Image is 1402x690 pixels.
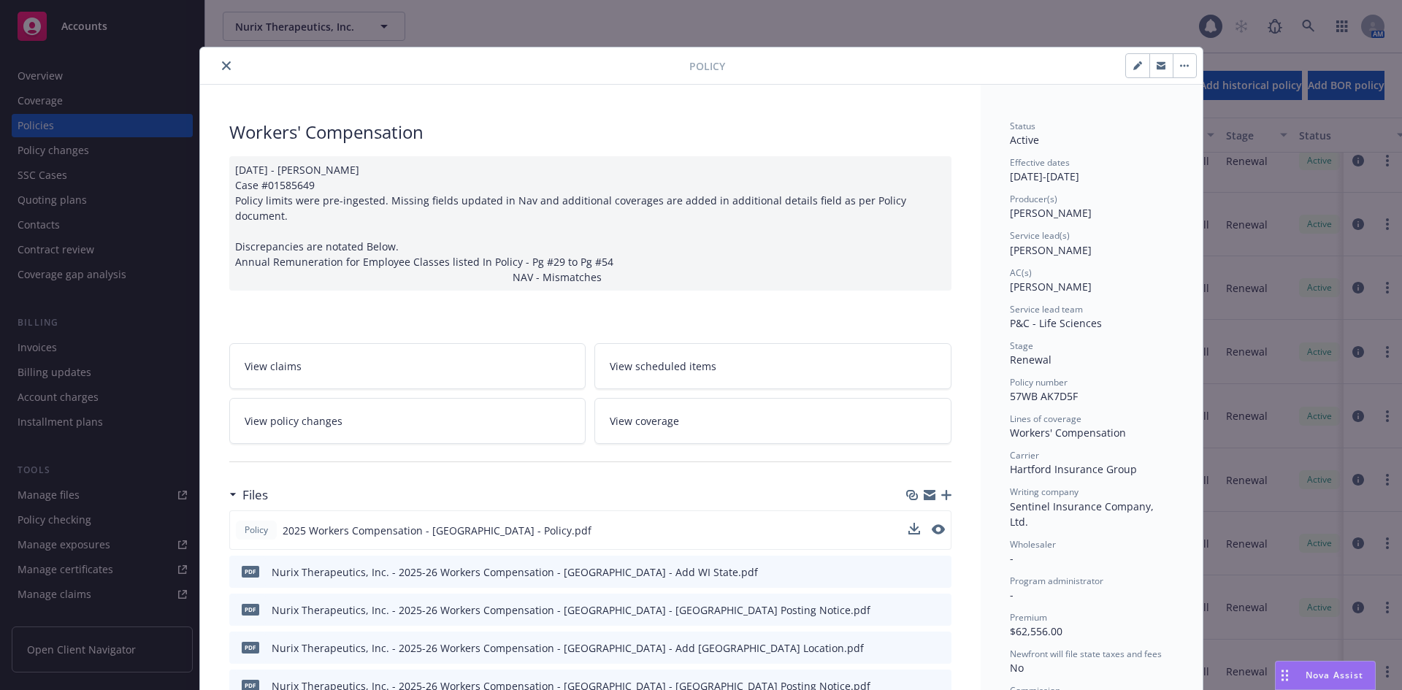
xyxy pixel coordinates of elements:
[909,640,921,656] button: download file
[229,120,951,145] div: Workers' Compensation
[1010,499,1157,529] span: Sentinel Insurance Company, Ltd.
[932,524,945,534] button: preview file
[1010,120,1035,132] span: Status
[1010,133,1039,147] span: Active
[1010,316,1102,330] span: P&C - Life Sciences
[1010,551,1014,565] span: -
[1010,588,1014,602] span: -
[1275,661,1376,690] button: Nova Assist
[1010,486,1079,498] span: Writing company
[272,602,870,618] div: Nurix Therapeutics, Inc. - 2025-26 Workers Compensation - [GEOGRAPHIC_DATA] - [GEOGRAPHIC_DATA] P...
[242,604,259,615] span: pdf
[908,523,920,538] button: download file
[1010,340,1033,352] span: Stage
[1276,662,1294,689] div: Drag to move
[272,640,864,656] div: Nurix Therapeutics, Inc. - 2025-26 Workers Compensation - [GEOGRAPHIC_DATA] - Add [GEOGRAPHIC_DAT...
[1010,243,1092,257] span: [PERSON_NAME]
[229,343,586,389] a: View claims
[1010,303,1083,315] span: Service lead team
[610,359,716,374] span: View scheduled items
[1010,267,1032,279] span: AC(s)
[1010,611,1047,624] span: Premium
[272,564,758,580] div: Nurix Therapeutics, Inc. - 2025-26 Workers Compensation - [GEOGRAPHIC_DATA] - Add WI State.pdf
[594,343,951,389] a: View scheduled items
[1010,156,1173,184] div: [DATE] - [DATE]
[1010,376,1068,388] span: Policy number
[229,398,586,444] a: View policy changes
[1010,229,1070,242] span: Service lead(s)
[1010,193,1057,205] span: Producer(s)
[1010,389,1078,403] span: 57WB AK7D5F
[1010,425,1173,440] div: Workers' Compensation
[1010,575,1103,587] span: Program administrator
[245,359,302,374] span: View claims
[1010,648,1162,660] span: Newfront will file state taxes and fees
[594,398,951,444] a: View coverage
[229,486,268,505] div: Files
[218,57,235,74] button: close
[1010,462,1137,476] span: Hartford Insurance Group
[1010,353,1051,367] span: Renewal
[283,523,591,538] span: 2025 Workers Compensation - [GEOGRAPHIC_DATA] - Policy.pdf
[932,602,946,618] button: preview file
[1010,538,1056,551] span: Wholesaler
[1010,449,1039,461] span: Carrier
[229,156,951,291] div: [DATE] - [PERSON_NAME] Case #01585649 Policy limits were pre-ingested. Missing fields updated in ...
[242,642,259,653] span: pdf
[242,566,259,577] span: pdf
[909,564,921,580] button: download file
[610,413,679,429] span: View coverage
[1010,661,1024,675] span: No
[908,523,920,534] button: download file
[1010,280,1092,294] span: [PERSON_NAME]
[1010,206,1092,220] span: [PERSON_NAME]
[1010,413,1081,425] span: Lines of coverage
[242,486,268,505] h3: Files
[1010,624,1062,638] span: $62,556.00
[909,602,921,618] button: download file
[245,413,342,429] span: View policy changes
[1306,669,1363,681] span: Nova Assist
[242,524,271,537] span: Policy
[932,523,945,538] button: preview file
[932,640,946,656] button: preview file
[932,564,946,580] button: preview file
[689,58,725,74] span: Policy
[1010,156,1070,169] span: Effective dates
